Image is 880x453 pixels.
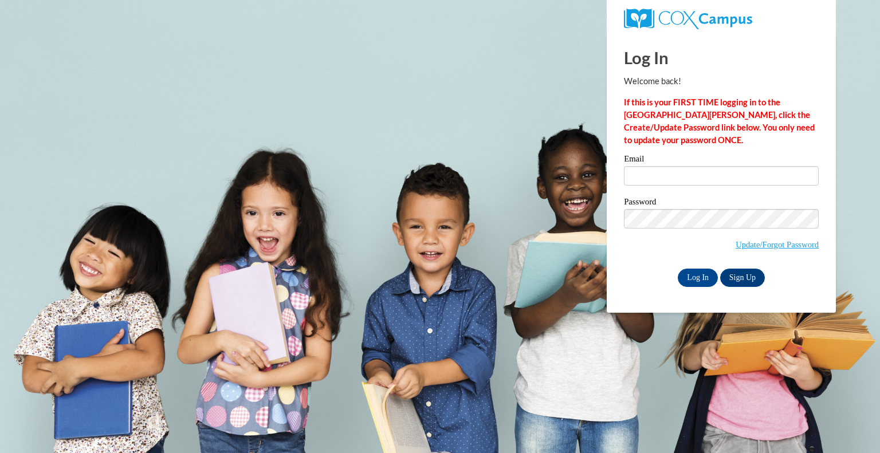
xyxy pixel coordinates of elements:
a: Sign Up [720,269,765,287]
label: Email [624,155,819,166]
h1: Log In [624,46,819,69]
label: Password [624,198,819,209]
strong: If this is your FIRST TIME logging in to the [GEOGRAPHIC_DATA][PERSON_NAME], click the Create/Upd... [624,97,815,145]
img: COX Campus [624,9,752,29]
input: Log In [678,269,718,287]
a: COX Campus [624,9,819,29]
a: Update/Forgot Password [736,240,819,249]
p: Welcome back! [624,75,819,88]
